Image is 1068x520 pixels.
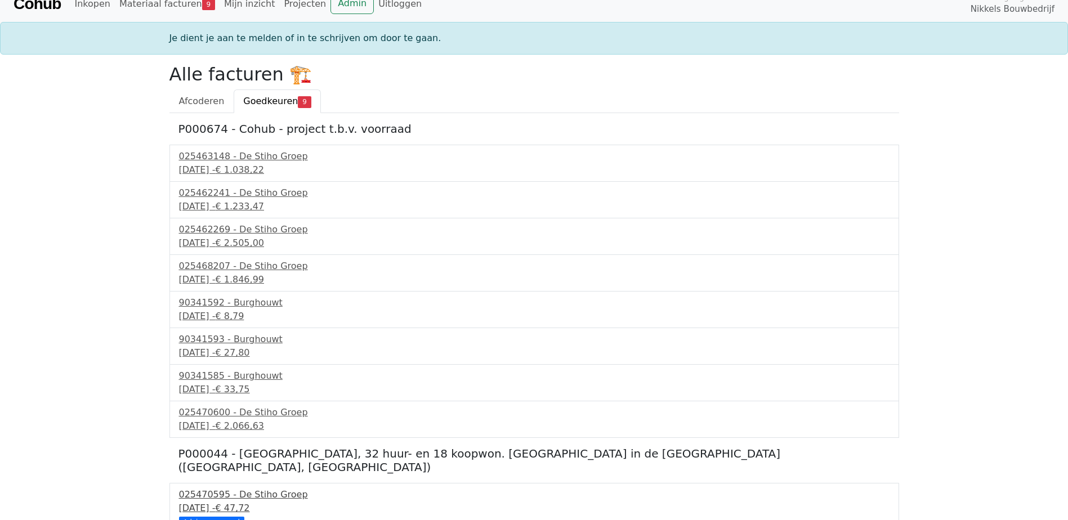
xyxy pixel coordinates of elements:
div: [DATE] - [179,200,890,213]
a: 025462269 - De Stiho Groep[DATE] -€ 2.505,00 [179,223,890,250]
div: 025463148 - De Stiho Groep [179,150,890,163]
div: 025470600 - De Stiho Groep [179,406,890,419]
h5: P000674 - Cohub - project t.b.v. voorraad [178,122,890,136]
div: [DATE] - [179,236,890,250]
div: Je dient je aan te melden of in te schrijven om door te gaan. [163,32,906,45]
div: 90341593 - Burghouwt [179,333,890,346]
div: [DATE] - [179,163,890,177]
div: 025468207 - De Stiho Groep [179,259,890,273]
div: [DATE] - [179,501,890,515]
div: [DATE] - [179,383,890,396]
div: [DATE] - [179,346,890,360]
div: 025470595 - De Stiho Groep [179,488,890,501]
a: 025470600 - De Stiho Groep[DATE] -€ 2.066,63 [179,406,890,433]
div: 025462269 - De Stiho Groep [179,223,890,236]
span: € 27,80 [215,347,249,358]
span: € 1.233,47 [215,201,264,212]
a: Goedkeuren9 [234,89,320,113]
span: Afcoderen [179,96,225,106]
span: € 8,79 [215,311,244,321]
span: Nikkels Bouwbedrijf [971,3,1054,16]
span: € 1.038,22 [215,164,264,175]
div: [DATE] - [179,419,890,433]
span: Goedkeuren [243,96,298,106]
a: Afcoderen [169,89,234,113]
a: 90341585 - Burghouwt[DATE] -€ 33,75 [179,369,890,396]
span: € 2.066,63 [215,420,264,431]
a: 90341593 - Burghouwt[DATE] -€ 27,80 [179,333,890,360]
div: 90341585 - Burghouwt [179,369,890,383]
h2: Alle facturen 🏗️ [169,64,899,85]
div: [DATE] - [179,310,890,323]
span: 9 [298,96,311,107]
span: € 33,75 [215,384,249,395]
span: € 47,72 [215,503,249,513]
div: [DATE] - [179,273,890,286]
a: 90341592 - Burghouwt[DATE] -€ 8,79 [179,296,890,323]
h5: P000044 - [GEOGRAPHIC_DATA], 32 huur- en 18 koopwon. [GEOGRAPHIC_DATA] in de [GEOGRAPHIC_DATA] ([... [178,447,890,474]
div: 90341592 - Burghouwt [179,296,890,310]
a: 025463148 - De Stiho Groep[DATE] -€ 1.038,22 [179,150,890,177]
span: € 2.505,00 [215,237,264,248]
a: 025468207 - De Stiho Groep[DATE] -€ 1.846,99 [179,259,890,286]
div: 025462241 - De Stiho Groep [179,186,890,200]
a: 025462241 - De Stiho Groep[DATE] -€ 1.233,47 [179,186,890,213]
span: € 1.846,99 [215,274,264,285]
